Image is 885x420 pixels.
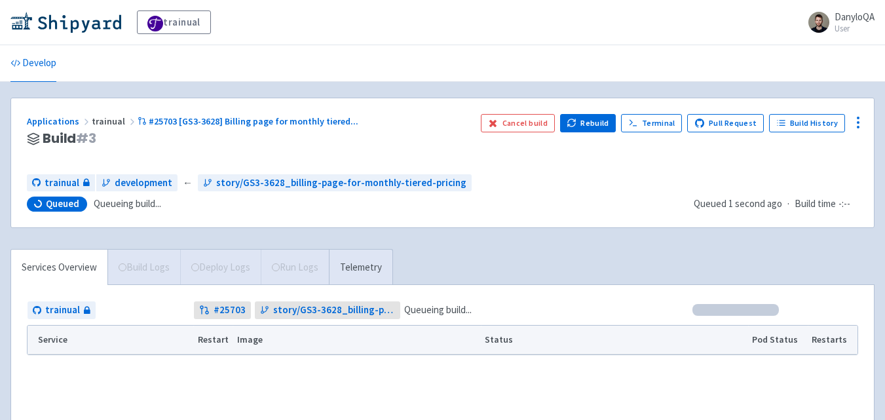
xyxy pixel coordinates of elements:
[10,45,56,82] a: Develop
[194,301,251,319] a: #25703
[11,250,107,286] a: Services Overview
[687,114,764,132] a: Pull Request
[183,176,193,191] span: ←
[621,114,682,132] a: Terminal
[216,176,466,191] span: story/GS3-3628_billing-page-for-monthly-tiered-pricing
[808,326,857,354] th: Restarts
[233,326,481,354] th: Image
[748,326,808,354] th: Pod Status
[94,197,161,212] span: Queueing build...
[28,326,193,354] th: Service
[46,197,79,210] span: Queued
[43,131,96,146] span: Build
[96,174,178,192] a: development
[481,326,748,354] th: Status
[769,114,845,132] a: Build History
[835,10,875,23] span: DanyloQA
[404,303,472,318] span: Queueing build...
[329,250,392,286] a: Telemetry
[10,12,121,33] img: Shipyard logo
[115,176,172,191] span: development
[92,115,138,127] span: trainual
[27,115,92,127] a: Applications
[198,174,472,192] a: story/GS3-3628_billing-page-for-monthly-tiered-pricing
[27,174,95,192] a: trainual
[835,24,875,33] small: User
[137,10,211,34] a: trainual
[45,303,80,318] span: trainual
[273,303,395,318] span: story/GS3-3628_billing-page-for-monthly-tiered-pricing
[149,115,358,127] span: #25703 [GS3-3628] Billing page for monthly tiered ...
[560,114,616,132] button: Rebuild
[214,303,246,318] strong: # 25703
[728,197,782,210] time: 1 second ago
[28,301,96,319] a: trainual
[45,176,79,191] span: trainual
[800,12,875,33] a: DanyloQA User
[795,197,836,212] span: Build time
[481,114,555,132] button: Cancel build
[138,115,360,127] a: #25703 [GS3-3628] Billing page for monthly tiered...
[76,129,96,147] span: # 3
[694,197,858,212] div: ·
[255,301,400,319] a: story/GS3-3628_billing-page-for-monthly-tiered-pricing
[838,197,850,212] span: -:--
[694,197,782,210] span: Queued
[193,326,233,354] th: Restart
